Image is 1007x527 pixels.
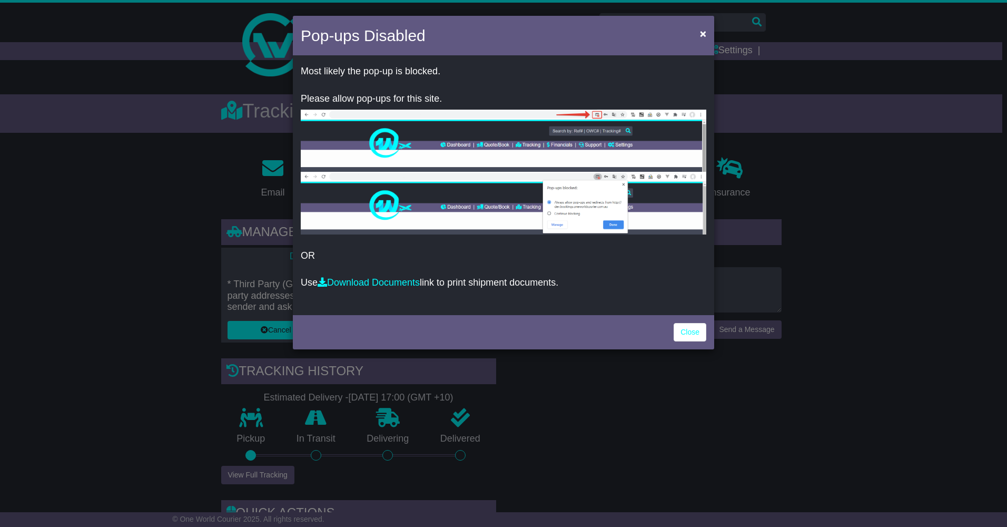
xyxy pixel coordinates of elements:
[318,277,420,288] a: Download Documents
[674,323,706,341] a: Close
[695,23,712,44] button: Close
[301,172,706,235] img: allow-popup-2.png
[301,66,706,77] p: Most likely the pop-up is blocked.
[301,110,706,172] img: allow-popup-1.png
[301,93,706,105] p: Please allow pop-ups for this site.
[700,27,706,40] span: ×
[293,58,714,313] div: OR
[301,277,706,289] p: Use link to print shipment documents.
[301,24,426,47] h4: Pop-ups Disabled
